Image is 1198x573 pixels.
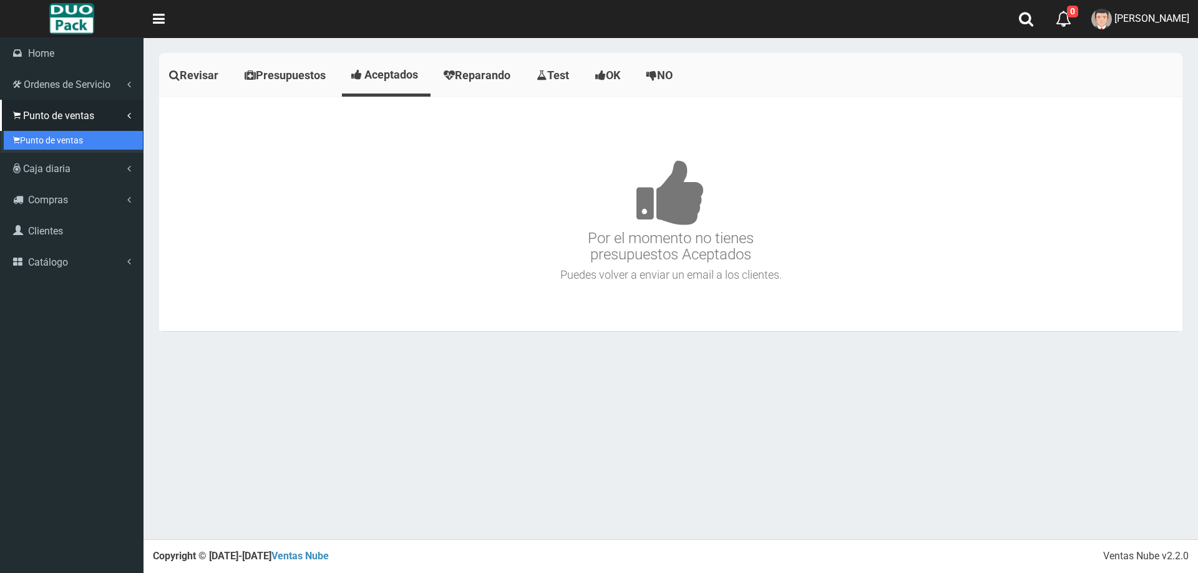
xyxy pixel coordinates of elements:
div: Ventas Nube v2.2.0 [1103,549,1189,564]
span: NO [657,69,673,82]
a: Presupuestos [235,56,339,95]
a: OK [585,56,633,95]
h3: Por el momento no tienes presupuestos Aceptados [162,122,1179,263]
span: Revisar [180,69,218,82]
span: Clientes [28,225,63,237]
span: 0 [1067,6,1078,17]
span: Caja diaria [23,163,71,175]
img: User Image [1091,9,1112,29]
span: Ordenes de Servicio [24,79,110,90]
a: Punto de ventas [4,131,143,150]
span: Catálogo [28,256,68,268]
a: Reparando [434,56,524,95]
a: Ventas Nube [271,550,329,562]
span: Presupuestos [256,69,326,82]
span: Punto de ventas [23,110,94,122]
strong: Copyright © [DATE]-[DATE] [153,550,329,562]
span: [PERSON_NAME] [1114,12,1189,24]
a: Listado de Presupuestos [4,150,143,168]
span: Reparando [455,69,510,82]
span: Aceptados [364,68,418,81]
span: Compras [28,194,68,206]
a: NO [636,56,686,95]
a: Test [527,56,582,95]
a: Revisar [159,56,231,95]
span: Test [547,69,569,82]
span: Home [28,47,54,59]
h4: Puedes volver a enviar un email a los clientes. [162,269,1179,281]
a: Aceptados [342,56,431,94]
img: Logo grande [49,3,94,34]
span: OK [606,69,620,82]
